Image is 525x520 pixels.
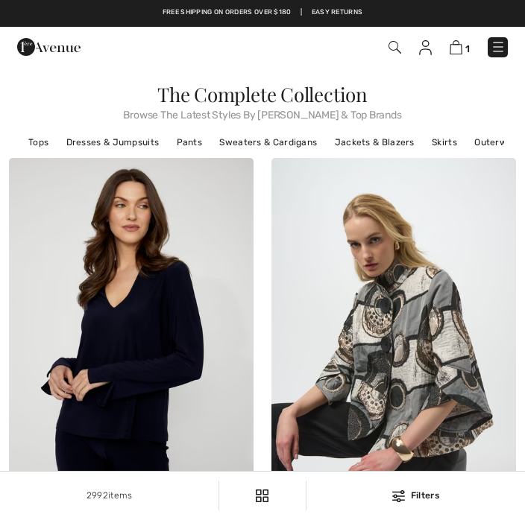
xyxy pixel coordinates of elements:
[327,133,422,152] a: Jackets & Blazers
[163,7,292,18] a: Free shipping on orders over $180
[424,133,465,152] a: Skirts
[301,7,302,18] span: |
[389,41,401,54] img: Search
[450,39,470,55] a: 1
[212,133,324,152] a: Sweaters & Cardigans
[419,40,432,55] img: My Info
[315,489,516,502] div: Filters
[21,133,56,152] a: Tops
[491,39,506,54] img: Menu
[169,133,210,152] a: Pants
[17,40,81,53] a: 1ère Avenue
[59,133,167,152] a: Dresses & Jumpsuits
[157,81,368,107] span: The Complete Collection
[87,490,108,501] span: 2992
[312,7,363,18] a: Easy Returns
[9,104,516,121] span: Browse The Latest Styles By [PERSON_NAME] & Top Brands
[450,40,462,54] img: Shopping Bag
[256,489,268,502] img: Filters
[465,43,470,54] span: 1
[17,32,81,62] img: 1ère Avenue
